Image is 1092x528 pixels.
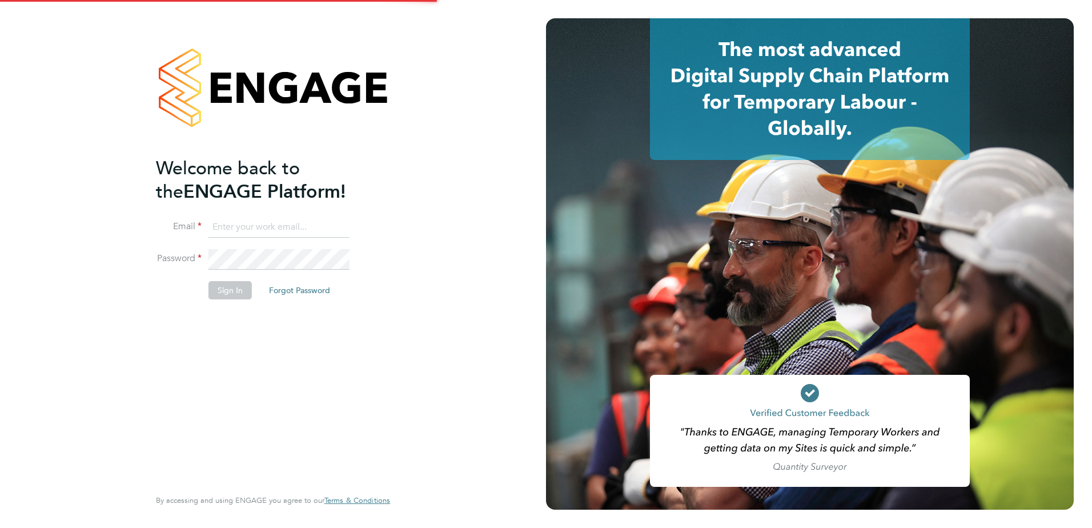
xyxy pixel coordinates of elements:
a: Terms & Conditions [324,496,390,505]
h2: ENGAGE Platform! [156,157,379,203]
span: Terms & Conditions [324,495,390,505]
label: Password [156,253,202,265]
span: Welcome back to the [156,157,300,203]
input: Enter your work email... [208,217,350,238]
label: Email [156,221,202,233]
span: By accessing and using ENGAGE you agree to our [156,495,390,505]
button: Forgot Password [260,281,339,299]
button: Sign In [208,281,252,299]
